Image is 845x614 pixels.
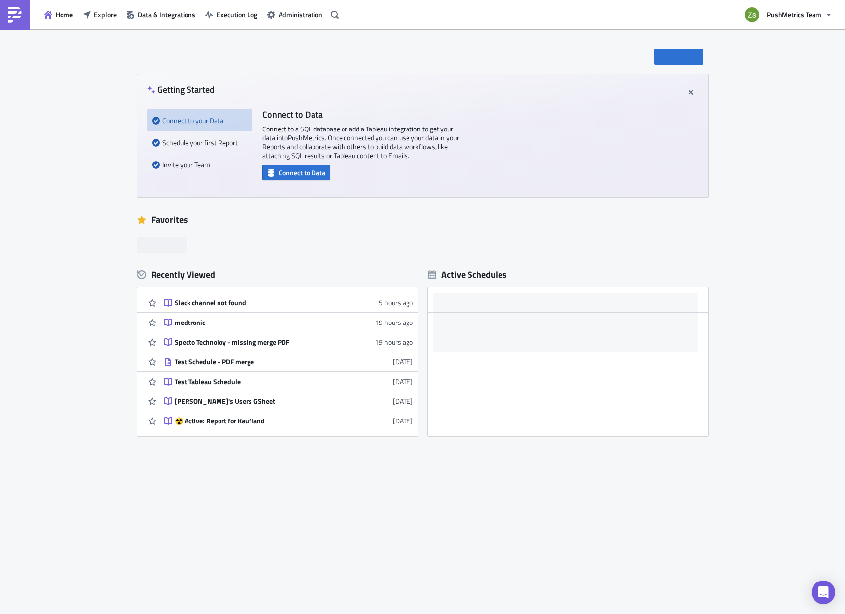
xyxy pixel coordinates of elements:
[175,338,347,347] div: Specto Technoloy - missing merge PDF
[767,9,821,20] span: PushMetrics Team
[428,269,507,280] div: Active Schedules
[262,125,459,160] p: Connect to a SQL database or add a Tableau integration to get your data into PushMetrics . Once c...
[137,267,418,282] div: Recently Viewed
[262,7,327,22] button: Administration
[217,9,257,20] span: Execution Log
[94,9,117,20] span: Explore
[279,9,322,20] span: Administration
[200,7,262,22] button: Execution Log
[262,165,330,180] button: Connect to Data
[393,376,413,387] time: 2025-08-12T08:56:45Z
[393,356,413,367] time: 2025-08-12T09:09:53Z
[262,166,330,177] a: Connect to Data
[375,337,413,347] time: 2025-08-12T18:57:31Z
[279,167,325,178] span: Connect to Data
[175,357,347,366] div: Test Schedule - PDF merge
[147,84,215,95] h4: Getting Started
[164,332,413,352] a: Specto Technoloy - missing merge PDF19 hours ago
[262,109,459,120] h4: Connect to Data
[152,154,248,176] div: Invite your Team
[152,131,248,154] div: Schedule your first Report
[164,411,413,430] a: ☢️ Active: Report for Kaufland[DATE]
[138,9,195,20] span: Data & Integrations
[393,416,413,426] time: 2025-08-11T20:02:03Z
[175,318,347,327] div: medtronic
[164,313,413,332] a: medtronic19 hours ago
[164,352,413,371] a: Test Schedule - PDF merge[DATE]
[7,7,23,23] img: PushMetrics
[164,372,413,391] a: Test Tableau Schedule[DATE]
[739,4,838,26] button: PushMetrics Team
[393,396,413,406] time: 2025-08-12T06:54:16Z
[56,9,73,20] span: Home
[164,391,413,411] a: [PERSON_NAME]'s Users GSheet[DATE]
[744,6,760,23] img: Avatar
[379,297,413,308] time: 2025-08-13T08:55:11Z
[164,293,413,312] a: Slack channel not found5 hours ago
[122,7,200,22] button: Data & Integrations
[812,581,835,604] div: Open Intercom Messenger
[175,298,347,307] div: Slack channel not found
[152,109,248,131] div: Connect to your Data
[137,212,708,227] div: Favorites
[78,7,122,22] button: Explore
[175,397,347,406] div: [PERSON_NAME]'s Users GSheet
[175,417,347,425] div: ☢️ Active: Report for Kaufland
[175,377,347,386] div: Test Tableau Schedule
[39,7,78,22] button: Home
[375,317,413,327] time: 2025-08-12T19:00:06Z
